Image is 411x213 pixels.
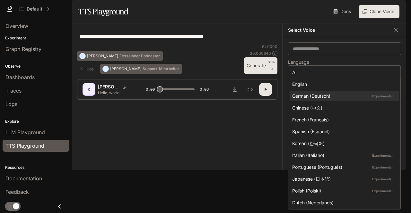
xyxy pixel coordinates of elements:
[371,93,394,99] p: Experimental
[292,93,394,99] div: German (Deutsch)
[292,140,394,147] div: Korean (한국어)
[292,116,394,123] div: French (Français)
[371,176,394,182] p: Experimental
[292,199,394,206] div: Dutch (Nederlands)
[292,69,394,76] div: All
[292,176,394,182] div: Japanese (日本語)
[292,81,394,87] div: English
[292,104,394,111] div: Chinese (中文)
[371,152,394,158] p: Experimental
[371,164,394,170] p: Experimental
[371,188,394,194] p: Experimental
[292,187,394,194] div: Polish (Polski)
[292,164,394,170] div: Portuguese (Português)
[292,128,394,135] div: Spanish (Español)
[292,152,394,159] div: Italian (Italiano)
